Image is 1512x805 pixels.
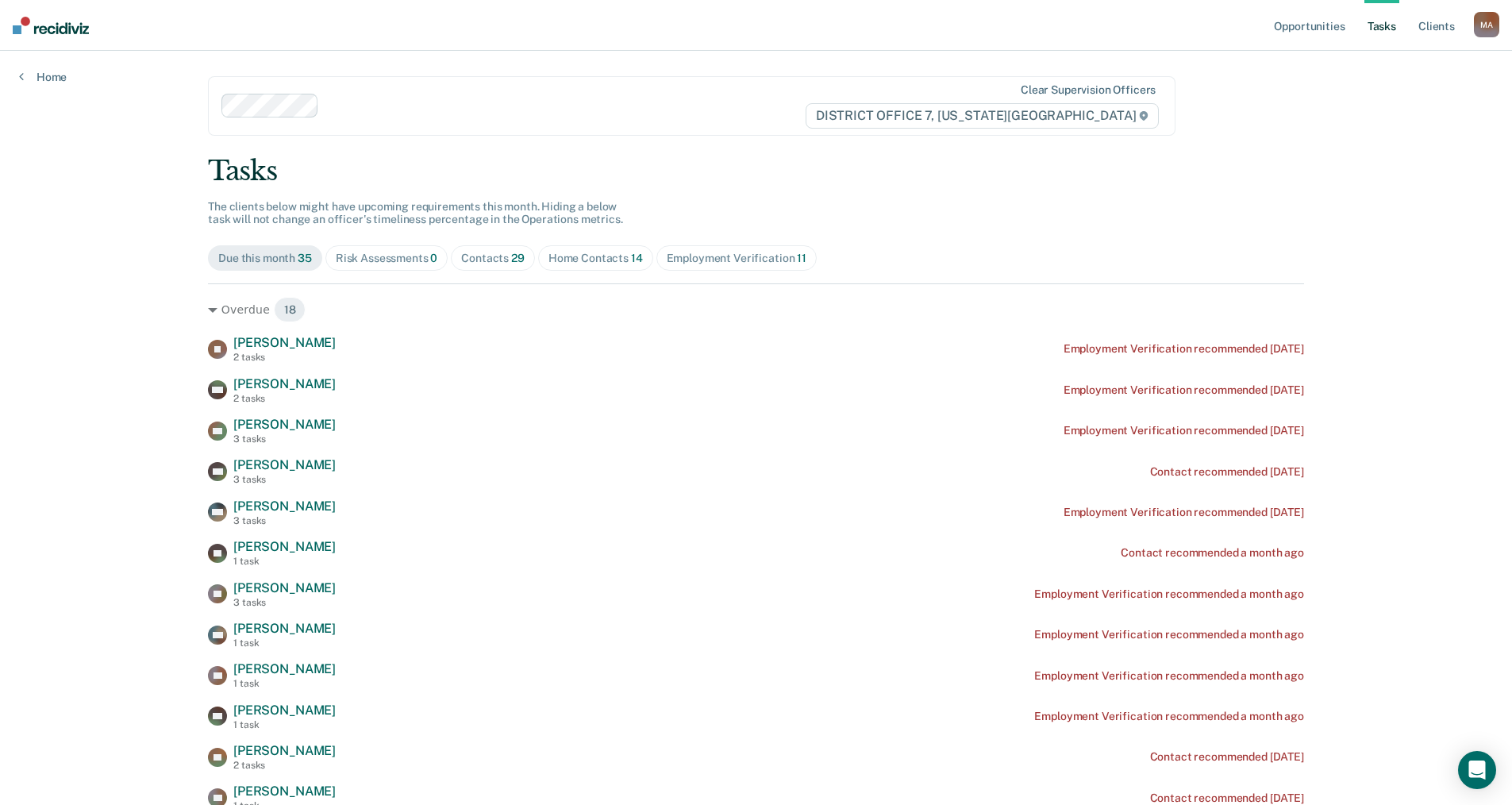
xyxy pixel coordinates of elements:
[233,743,336,758] span: [PERSON_NAME]
[233,760,336,771] div: 2 tasks
[1064,506,1304,519] div: Employment Verification recommended [DATE]
[1474,12,1499,37] button: MA
[1458,751,1496,789] div: Open Intercom Messenger
[233,580,336,595] span: [PERSON_NAME]
[233,515,336,526] div: 3 tasks
[797,252,806,264] span: 11
[1064,424,1304,437] div: Employment Verification recommended [DATE]
[1064,342,1304,356] div: Employment Verification recommended [DATE]
[1034,628,1303,641] div: Employment Verification recommended a month ago
[233,678,336,689] div: 1 task
[233,376,336,391] span: [PERSON_NAME]
[208,200,623,226] span: The clients below might have upcoming requirements this month. Hiding a below task will not chang...
[631,252,643,264] span: 14
[274,297,306,322] span: 18
[548,252,643,265] div: Home Contacts
[1474,12,1499,37] div: M A
[233,352,336,363] div: 2 tasks
[233,433,336,445] div: 3 tasks
[233,335,336,350] span: [PERSON_NAME]
[1150,750,1304,764] div: Contact recommended [DATE]
[233,703,336,718] span: [PERSON_NAME]
[233,457,336,472] span: [PERSON_NAME]
[19,70,67,84] a: Home
[667,252,806,265] div: Employment Verification
[218,252,312,265] div: Due this month
[1034,710,1303,723] div: Employment Verification recommended a month ago
[233,621,336,636] span: [PERSON_NAME]
[461,252,525,265] div: Contacts
[1021,83,1156,97] div: Clear supervision officers
[13,17,89,34] img: Recidiviz
[511,252,525,264] span: 29
[233,719,336,730] div: 1 task
[208,155,1304,187] div: Tasks
[233,499,336,514] span: [PERSON_NAME]
[233,784,336,799] span: [PERSON_NAME]
[1034,587,1303,601] div: Employment Verification recommended a month ago
[336,252,438,265] div: Risk Assessments
[233,597,336,608] div: 3 tasks
[208,297,1304,322] div: Overdue 18
[806,103,1159,129] span: DISTRICT OFFICE 7, [US_STATE][GEOGRAPHIC_DATA]
[233,474,336,485] div: 3 tasks
[233,417,336,432] span: [PERSON_NAME]
[233,556,336,567] div: 1 task
[1150,792,1304,805] div: Contact recommended [DATE]
[1150,465,1304,479] div: Contact recommended [DATE]
[233,539,336,554] span: [PERSON_NAME]
[1064,383,1304,397] div: Employment Verification recommended [DATE]
[233,637,336,649] div: 1 task
[430,252,437,264] span: 0
[233,393,336,404] div: 2 tasks
[298,252,312,264] span: 35
[1121,546,1304,560] div: Contact recommended a month ago
[233,661,336,676] span: [PERSON_NAME]
[1034,669,1303,683] div: Employment Verification recommended a month ago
